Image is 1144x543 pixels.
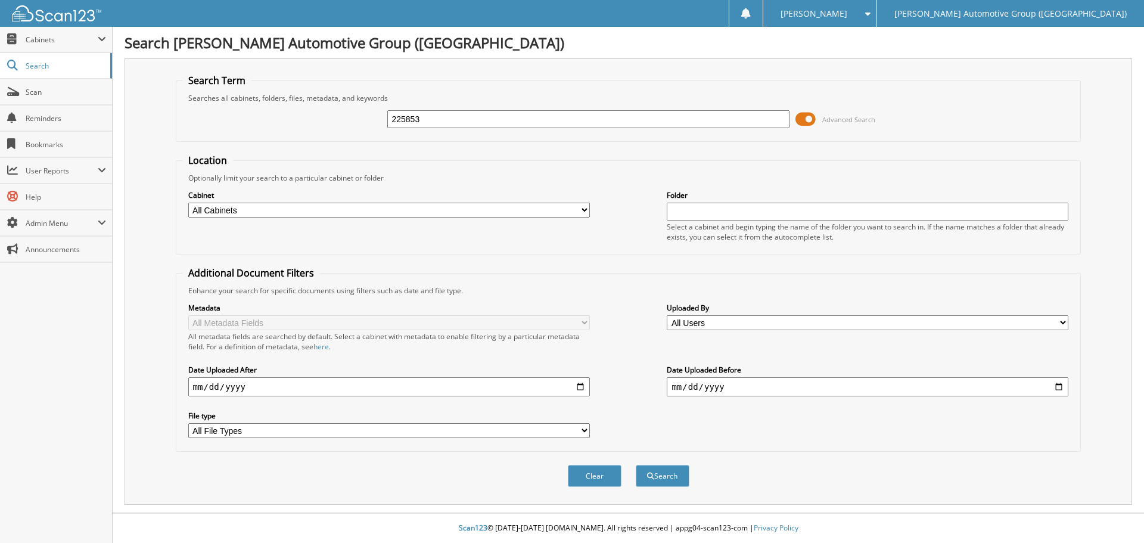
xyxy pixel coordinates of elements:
[26,35,98,45] span: Cabinets
[182,173,1075,183] div: Optionally limit your search to a particular cabinet or folder
[459,523,487,533] span: Scan123
[894,10,1127,17] span: [PERSON_NAME] Automotive Group ([GEOGRAPHIC_DATA])
[182,266,320,280] legend: Additional Document Filters
[188,377,590,396] input: start
[26,113,106,123] span: Reminders
[188,331,590,352] div: All metadata fields are searched by default. Select a cabinet with metadata to enable filtering b...
[188,190,590,200] label: Cabinet
[667,190,1068,200] label: Folder
[636,465,689,487] button: Search
[667,377,1068,396] input: end
[113,514,1144,543] div: © [DATE]-[DATE] [DOMAIN_NAME]. All rights reserved | appg04-scan123-com |
[182,74,251,87] legend: Search Term
[12,5,101,21] img: scan123-logo-white.svg
[182,154,233,167] legend: Location
[26,166,98,176] span: User Reports
[26,87,106,97] span: Scan
[667,303,1068,313] label: Uploaded By
[822,115,875,124] span: Advanced Search
[781,10,847,17] span: [PERSON_NAME]
[125,33,1132,52] h1: Search [PERSON_NAME] Automotive Group ([GEOGRAPHIC_DATA])
[26,139,106,150] span: Bookmarks
[26,218,98,228] span: Admin Menu
[667,365,1068,375] label: Date Uploaded Before
[26,244,106,255] span: Announcements
[667,222,1068,242] div: Select a cabinet and begin typing the name of the folder you want to search in. If the name match...
[313,342,329,352] a: here
[188,303,590,313] label: Metadata
[568,465,621,487] button: Clear
[1084,486,1144,543] iframe: Chat Widget
[26,61,104,71] span: Search
[182,286,1075,296] div: Enhance your search for specific documents using filters such as date and file type.
[26,192,106,202] span: Help
[188,411,590,421] label: File type
[754,523,798,533] a: Privacy Policy
[182,93,1075,103] div: Searches all cabinets, folders, files, metadata, and keywords
[188,365,590,375] label: Date Uploaded After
